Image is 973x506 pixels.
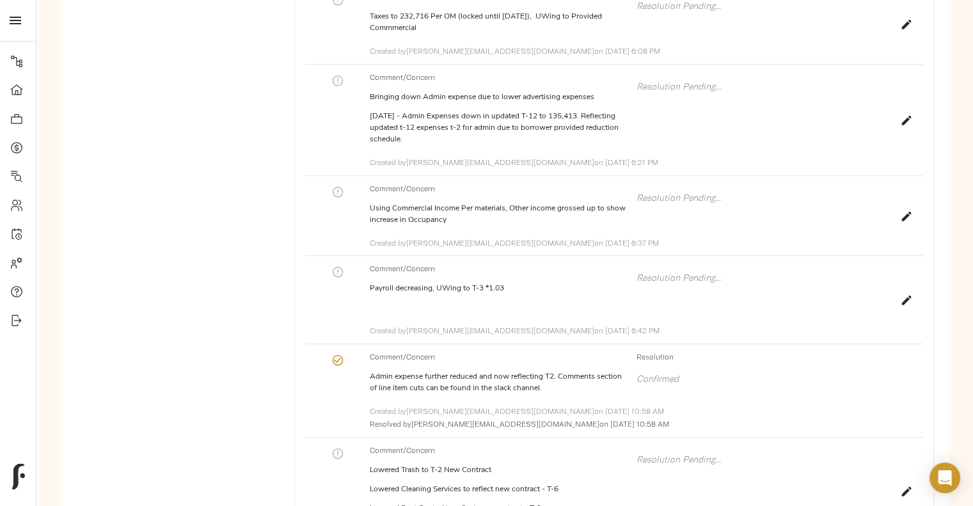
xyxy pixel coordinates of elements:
span: Created by [PERSON_NAME][EMAIL_ADDRESS][DOMAIN_NAME] on [DATE] 6:08 PM [370,46,660,56]
p: Resolution Pending... [636,271,892,284]
button: Click to mark resolved [329,72,346,89]
p: Resolution Pending... [636,191,892,204]
p: Admin expense further reduced and now reflecting T2. Comments section of line item cuts can be fo... [370,371,626,394]
span: Comment/Concern [370,71,626,84]
button: Click to mark resolved [329,184,346,200]
span: Resolution [636,351,892,363]
p: Taxes to 232,716 Per OM (locked until [DATE]), UWing to Provided Commmercial [370,11,626,34]
button: Click to mark resolved [329,445,346,462]
p: Bringing down Admin expense due to lower advertising expenses [370,91,626,103]
button: Resolved by zach@fulcrumlendingcorp.com • September 17, 2025 10:58 AM [329,352,346,368]
p: Lowered Trash to T-2 New Contract [370,464,626,476]
span: Comment/Concern [370,351,626,363]
p: Confirmed [636,372,892,385]
p: Lowered Cleaning Services to reflect new contract - T-6 [370,484,626,495]
div: Open Intercom Messenger [929,463,960,493]
button: Click to mark resolved [329,264,346,280]
p: [DATE] - Admin Expenses down in updated T-12 to 135,413. Reflecting updated t-12 expenses t-2 for... [370,111,626,145]
span: Comment/Concern [370,444,626,457]
span: Created by [PERSON_NAME][EMAIL_ADDRESS][DOMAIN_NAME] on [DATE] 10:58 AM [370,406,664,416]
span: Created by [PERSON_NAME][EMAIL_ADDRESS][DOMAIN_NAME] on [DATE] 6:37 PM [370,238,659,248]
span: Comment/Concern [370,182,626,195]
span: Created by [PERSON_NAME][EMAIL_ADDRESS][DOMAIN_NAME] on [DATE] 6:42 PM [370,326,660,335]
p: Resolved by [PERSON_NAME][EMAIL_ADDRESS][DOMAIN_NAME] on [DATE] 10:58 AM [370,418,892,431]
span: Created by [PERSON_NAME][EMAIL_ADDRESS][DOMAIN_NAME] on [DATE] 6:21 PM [370,157,658,167]
p: Resolution Pending... [636,453,892,466]
p: Resolution Pending... [636,80,892,93]
p: Payroll decreasing, UWing to T-3 *1.03 [370,283,626,294]
img: logo [12,464,25,489]
p: Using Commercial Income Per materials, Other income grossed up to show increase in Occupancy [370,203,626,226]
span: Comment/Concern [370,262,626,275]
